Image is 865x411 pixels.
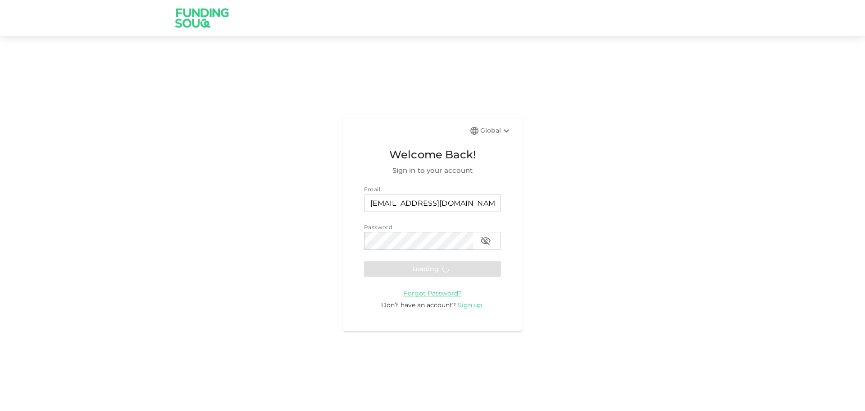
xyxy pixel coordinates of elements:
[364,146,501,163] span: Welcome Back!
[364,194,501,212] input: email
[364,224,392,231] span: Password
[458,301,482,309] span: Sign up
[364,165,501,176] span: Sign in to your account
[480,125,512,136] div: Global
[364,186,380,193] span: Email
[404,289,462,297] a: Forgot Password?
[381,301,456,309] span: Don’t have an account?
[364,232,473,250] input: password
[404,289,462,297] span: Forgot Password?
